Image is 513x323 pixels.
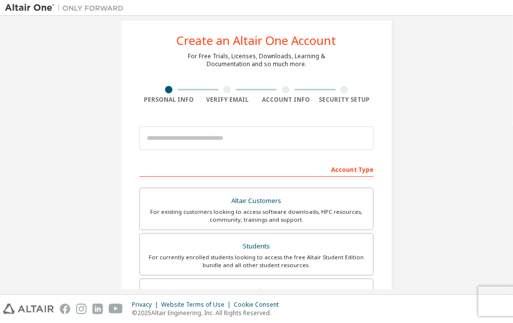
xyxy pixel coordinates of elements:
p: © 2025 Altair Engineering, Inc. All Rights Reserved. [132,309,285,317]
img: youtube.svg [109,304,123,314]
div: Students [146,240,367,253]
img: altair_logo.svg [3,304,54,314]
div: Account Info [256,96,315,104]
div: Security Setup [315,96,374,104]
img: instagram.svg [76,304,86,314]
div: For currently enrolled students looking to access the free Altair Student Edition bundle and all ... [146,253,367,269]
div: Website Terms of Use [161,301,234,309]
div: Cookie Consent [234,301,285,309]
img: linkedin.svg [92,304,103,314]
div: For existing customers looking to access software downloads, HPC resources, community, trainings ... [146,208,367,224]
div: Create an Altair One Account [177,35,337,46]
div: For Free Trials, Licenses, Downloads, Learning & Documentation and so much more. [188,52,325,68]
div: Privacy [132,301,161,309]
div: Account Type [139,161,374,177]
div: Faculty [146,285,367,299]
img: facebook.svg [60,304,70,314]
img: Altair One [5,3,128,13]
div: Personal Info [139,96,198,104]
div: Altair Customers [146,194,367,208]
div: Verify Email [198,96,257,104]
